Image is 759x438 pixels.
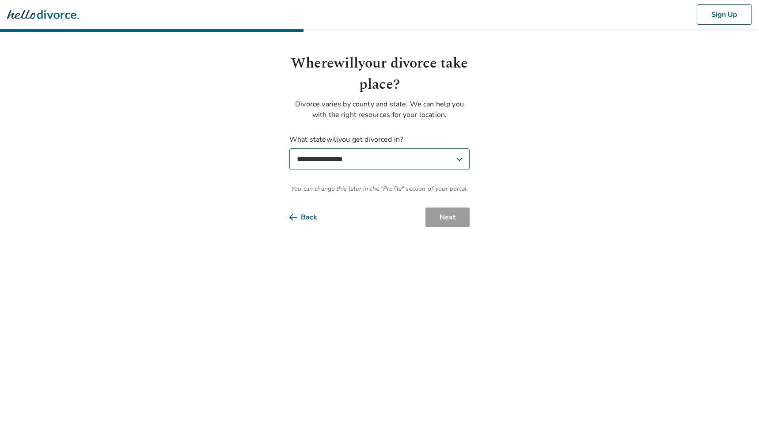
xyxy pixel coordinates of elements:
iframe: Chat Widget [715,396,759,438]
button: Sign Up [697,4,752,25]
h1: Where will your divorce take place? [289,53,470,95]
span: You can change this later in the "Profile" section of your portal. [289,184,470,193]
p: Divorce varies by county and state. We can help you with the right resources for your location. [289,99,470,120]
button: Next [425,208,470,227]
select: What statewillyou get divorced in? [289,148,470,170]
label: What state will you get divorced in? [289,134,470,170]
button: Back [289,208,331,227]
